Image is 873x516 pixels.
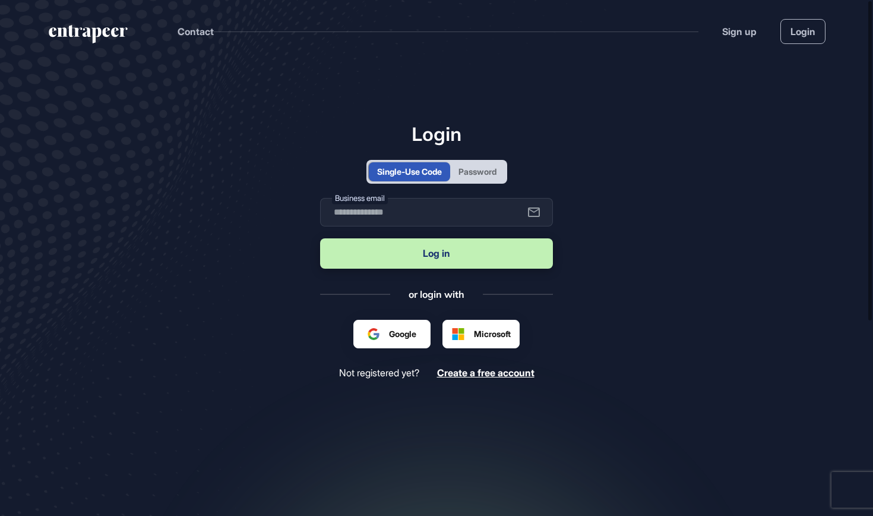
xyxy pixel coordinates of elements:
button: Log in [320,238,553,269]
div: Password [458,165,496,178]
a: entrapeer-logo [48,25,129,48]
a: Login [780,19,825,44]
a: Sign up [722,24,757,39]
span: Not registered yet? [339,367,419,379]
div: or login with [409,288,464,301]
span: Microsoft [474,328,511,340]
h1: Login [320,122,553,145]
label: Business email [332,191,388,204]
a: Create a free account [437,367,534,379]
button: Contact [178,24,214,39]
div: Single-Use Code [377,165,442,178]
